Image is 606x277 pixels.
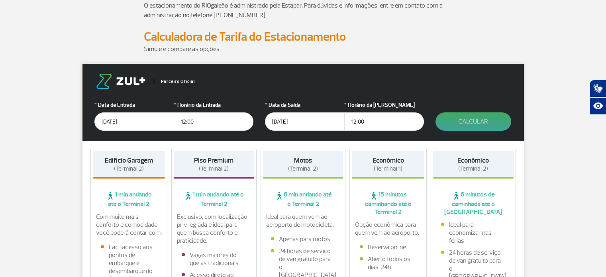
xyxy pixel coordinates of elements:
p: Simule e compare as opções. [144,44,463,54]
input: dd/mm/aaaa [94,112,174,131]
li: Apenas para motos. [271,235,335,243]
strong: Econômico [373,156,404,165]
button: Abrir recursos assistivos. [589,97,606,115]
span: (Terminal 2) [288,165,318,173]
button: Calcular [435,112,511,131]
label: Horário da [PERSON_NAME] [344,101,424,109]
div: Plugin de acessibilidade da Hand Talk. [589,80,606,115]
strong: Motos [294,156,312,165]
li: Ideal para economizar nas férias [441,221,506,245]
span: 1 min andando até o Terminal 2 [93,191,165,208]
label: Data da Saída [265,101,345,109]
span: 6 minutos de caminhada até o [GEOGRAPHIC_DATA] [433,191,514,216]
p: O estacionamento do RIOgaleão é administrado pela Estapar. Para dúvidas e informações, entre em c... [144,1,463,20]
span: (Terminal 2) [199,165,229,173]
strong: Econômico [457,156,489,165]
li: Vagas maiores do que as tradicionais. [182,251,246,267]
span: 15 minutos caminhando até o Terminal 2 [352,191,424,216]
input: hh:mm [344,112,424,131]
label: Data de Entrada [94,101,174,109]
span: (Terminal 2) [458,165,488,173]
li: Reserva online [360,243,416,251]
p: Opção econômica para quem vem ao aeroporto. [355,221,421,237]
button: Abrir tradutor de língua de sinais. [589,80,606,97]
p: Ideal para quem vem ao aeroporto de motocicleta. [266,213,340,229]
img: logo-zul.png [94,74,147,89]
p: Exclusivo, com localização privilegiada e ideal para quem busca conforto e praticidade. [177,213,251,245]
span: Parceiro Oficial [154,79,195,84]
span: (Terminal 1) [374,165,402,173]
p: Com muito mais conforto e comodidade, você poderá contar com: [96,213,162,237]
strong: Edifício Garagem [105,156,153,165]
span: (Terminal 2) [114,165,144,173]
input: dd/mm/aaaa [265,112,345,131]
li: Aberto todos os dias, 24h. [360,255,416,271]
strong: Piso Premium [194,156,233,165]
span: 6 min andando até o Terminal 2 [263,191,343,208]
h2: Calculadora de Tarifa do Estacionamento [144,29,463,44]
input: hh:mm [174,112,253,131]
span: 1 min andando até o Terminal 2 [174,191,254,208]
label: Horário da Entrada [174,101,253,109]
